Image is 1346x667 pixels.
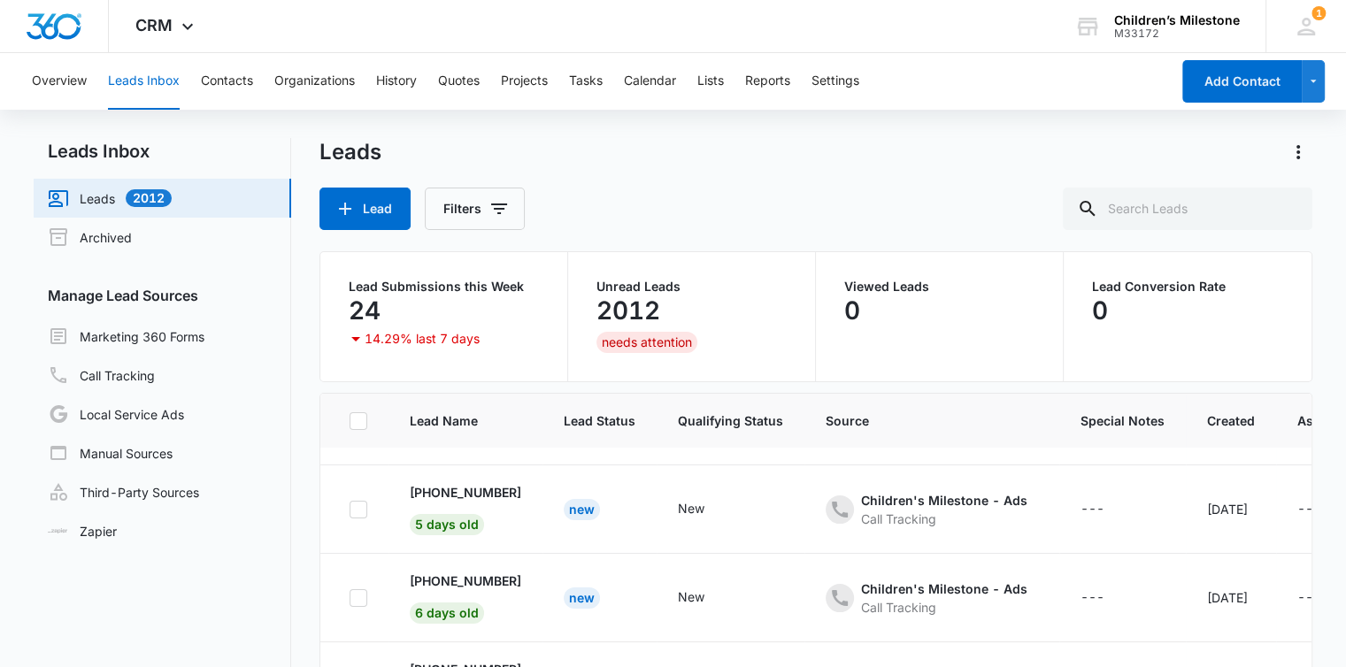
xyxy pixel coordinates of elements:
[48,403,184,425] a: Local Service Ads
[1114,13,1240,27] div: account name
[1284,138,1312,166] button: Actions
[319,188,411,230] button: Lead
[826,411,1038,430] span: Source
[425,188,525,230] button: Filters
[34,285,291,306] h3: Manage Lead Sources
[365,333,480,345] p: 14.29% last 7 days
[564,587,600,609] div: New
[410,514,484,535] span: 5 days old
[678,499,736,520] div: - - Select to Edit Field
[410,483,521,502] p: [PHONE_NUMBER]
[1081,499,1104,520] div: ---
[48,326,204,347] a: Marketing 360 Forms
[108,53,180,110] button: Leads Inbox
[376,53,417,110] button: History
[678,587,736,609] div: - - Select to Edit Field
[1081,587,1136,609] div: - - Select to Edit Field
[1311,6,1326,20] div: notifications count
[844,296,860,325] p: 0
[410,483,521,532] a: [PHONE_NUMBER]5 days old
[697,53,724,110] button: Lists
[501,53,548,110] button: Projects
[1311,6,1326,20] span: 1
[1207,411,1255,430] span: Created
[861,598,1027,617] div: Call Tracking
[48,481,199,502] a: Third-Party Sources
[564,502,600,517] a: New
[811,53,859,110] button: Settings
[678,411,783,430] span: Qualifying Status
[861,510,1027,528] div: Call Tracking
[745,53,790,110] button: Reports
[1207,500,1255,518] div: [DATE]
[34,138,291,165] h2: Leads Inbox
[678,499,704,517] div: New
[1063,188,1312,230] input: Search Leads
[349,296,381,325] p: 24
[319,139,381,165] h1: Leads
[1081,411,1165,430] span: Special Notes
[844,280,1034,293] p: Viewed Leads
[624,53,676,110] button: Calendar
[564,590,600,605] a: New
[438,53,480,110] button: Quotes
[135,16,173,34] span: CRM
[1297,587,1321,609] div: ---
[1092,296,1108,325] p: 0
[1081,499,1136,520] div: - - Select to Edit Field
[596,332,697,353] div: needs attention
[410,571,521,590] p: [PHONE_NUMBER]
[410,571,521,620] a: [PHONE_NUMBER]6 days old
[410,411,521,430] span: Lead Name
[1092,280,1283,293] p: Lead Conversion Rate
[48,226,132,248] a: Archived
[32,53,87,110] button: Overview
[349,280,539,293] p: Lead Submissions this Week
[569,53,603,110] button: Tasks
[596,280,787,293] p: Unread Leads
[48,522,117,540] a: Zapier
[201,53,253,110] button: Contacts
[564,411,635,430] span: Lead Status
[596,296,660,325] p: 2012
[1182,60,1302,103] button: Add Contact
[48,364,155,386] a: Call Tracking
[1081,587,1104,609] div: ---
[48,188,172,209] a: Leads2012
[1114,27,1240,40] div: account id
[274,53,355,110] button: Organizations
[861,491,1027,510] div: Children's Milestone - Ads
[1207,588,1255,607] div: [DATE]
[48,442,173,464] a: Manual Sources
[564,499,600,520] div: New
[410,602,484,624] span: 6 days old
[678,587,704,606] div: New
[1297,499,1321,520] div: ---
[861,579,1027,598] div: Children's Milestone - Ads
